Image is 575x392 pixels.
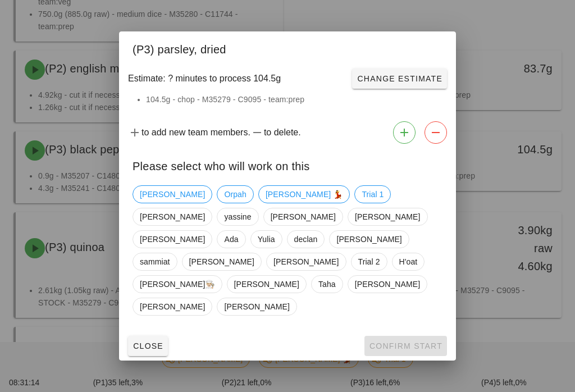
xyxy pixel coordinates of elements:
[258,231,275,248] span: Yulia
[224,208,251,225] span: yassine
[355,208,420,225] span: [PERSON_NAME]
[189,253,254,270] span: [PERSON_NAME]
[224,298,289,315] span: [PERSON_NAME]
[352,69,447,89] button: Change Estimate
[294,231,318,248] span: declan
[273,253,339,270] span: [PERSON_NAME]
[140,276,215,293] span: [PERSON_NAME]👨🏼‍🍳
[119,148,456,181] div: Please select who will work on this
[224,186,246,203] span: Orpah
[140,253,170,270] span: sammiat
[119,117,456,148] div: to add new team members. to delete.
[362,186,384,203] span: Trial 1
[133,341,163,350] span: Close
[318,276,336,293] span: Taha
[357,74,442,83] span: Change Estimate
[128,336,168,356] button: Close
[128,72,281,85] span: Estimate: ? minutes to process 104.5g
[234,276,299,293] span: [PERSON_NAME]
[224,231,238,248] span: Ada
[271,208,336,225] span: [PERSON_NAME]
[355,276,420,293] span: [PERSON_NAME]
[399,253,418,270] span: H'oat
[140,186,205,203] span: [PERSON_NAME]
[140,231,205,248] span: [PERSON_NAME]
[266,186,343,203] span: [PERSON_NAME] 💃
[119,31,456,64] div: (P3) parsley, dried
[146,93,442,106] li: 104.5g - chop - M35279 - C9095 - team:prep
[140,298,205,315] span: [PERSON_NAME]
[358,253,380,270] span: Trial 2
[140,208,205,225] span: [PERSON_NAME]
[336,231,401,248] span: [PERSON_NAME]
